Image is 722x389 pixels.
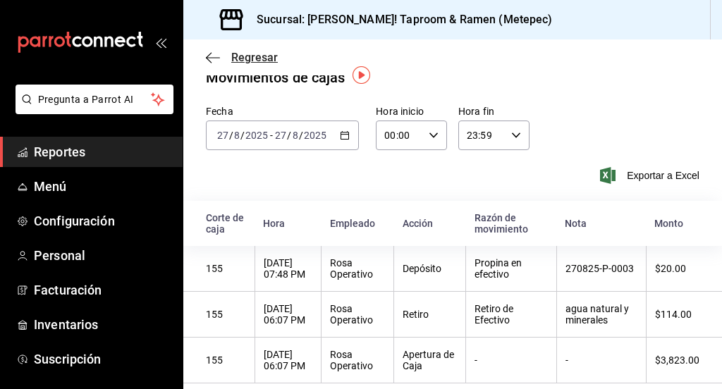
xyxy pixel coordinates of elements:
span: / [240,130,245,141]
span: Inventarios [34,315,171,334]
span: / [299,130,303,141]
a: Pregunta a Parrot AI [10,102,173,117]
div: $20.00 [655,263,699,274]
span: Regresar [231,51,278,64]
th: Corte de caja [183,201,255,246]
button: open_drawer_menu [155,37,166,48]
div: Rosa Operativo [330,257,385,280]
div: $114.00 [655,309,699,320]
span: Menú [34,177,171,196]
th: Hora [255,201,321,246]
th: Empleado [322,201,394,246]
input: -- [292,130,299,141]
div: 155 [206,263,246,274]
span: Personal [34,246,171,265]
input: ---- [245,130,269,141]
th: Monto [646,201,722,246]
img: Tooltip marker [353,66,370,84]
div: Apertura de Caja [403,349,457,371]
input: -- [233,130,240,141]
div: Propina en efectivo [475,257,547,280]
label: Hora fin [458,106,530,116]
div: Depósito [403,263,457,274]
span: / [287,130,291,141]
th: Nota [556,201,646,246]
span: Reportes [34,142,171,161]
th: Acción [394,201,466,246]
div: Rosa Operativo [330,349,385,371]
div: Retiro [403,309,457,320]
div: - [475,354,547,366]
span: - [270,130,273,141]
span: Pregunta a Parrot AI [38,92,152,107]
div: [DATE] 06:07 PM [264,349,312,371]
div: agua natural y minerales [565,303,637,326]
label: Hora inicio [376,106,447,116]
div: Movimientos de cajas [206,67,345,88]
button: Exportar a Excel [603,167,699,184]
div: Rosa Operativo [330,303,385,326]
div: Retiro de Efectivo [475,303,547,326]
span: Suscripción [34,350,171,369]
div: $3,823.00 [655,354,699,366]
button: Pregunta a Parrot AI [16,85,173,114]
div: 270825-P-0003 [565,263,637,274]
input: -- [216,130,229,141]
div: 155 [206,309,246,320]
input: ---- [303,130,327,141]
span: / [229,130,233,141]
th: Razón de movimiento [466,201,556,246]
span: Facturación [34,280,171,300]
div: [DATE] 07:48 PM [264,257,312,280]
div: [DATE] 06:07 PM [264,303,312,326]
div: - [565,354,637,366]
h3: Sucursal: [PERSON_NAME]! Taproom & Ramen (Metepec) [245,11,553,28]
button: Regresar [206,51,278,64]
input: -- [274,130,287,141]
label: Fecha [206,106,359,116]
div: 155 [206,354,246,366]
span: Configuración [34,211,171,230]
